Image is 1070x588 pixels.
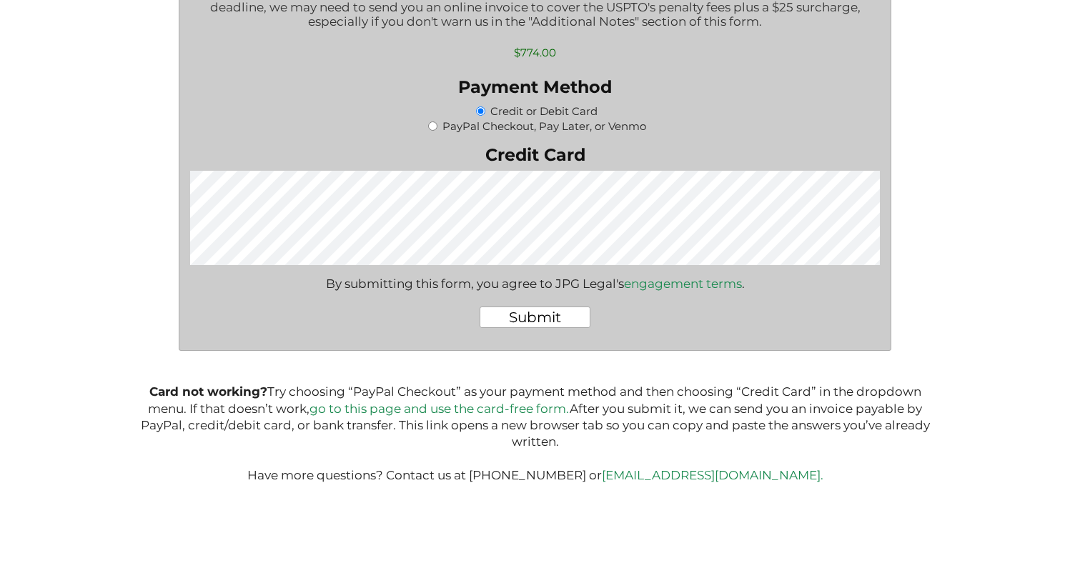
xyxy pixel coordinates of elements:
input: Submit [480,307,590,328]
p: Try choosing “PayPal Checkout” as your payment method and then choosing “Credit Card” in the drop... [139,384,931,484]
label: PayPal Checkout, Pay Later, or Venmo [442,119,646,133]
a: go to this page and use the card-free form. [309,402,570,416]
b: Card not working? [149,384,267,399]
label: Credit Card [190,144,880,165]
div: By submitting this form, you agree to JPG Legal's . [326,276,745,291]
label: Credit or Debit Card [490,104,598,118]
a: [EMAIL_ADDRESS][DOMAIN_NAME]. [602,468,823,482]
legend: Payment Method [458,76,612,97]
a: engagement terms [624,276,742,291]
